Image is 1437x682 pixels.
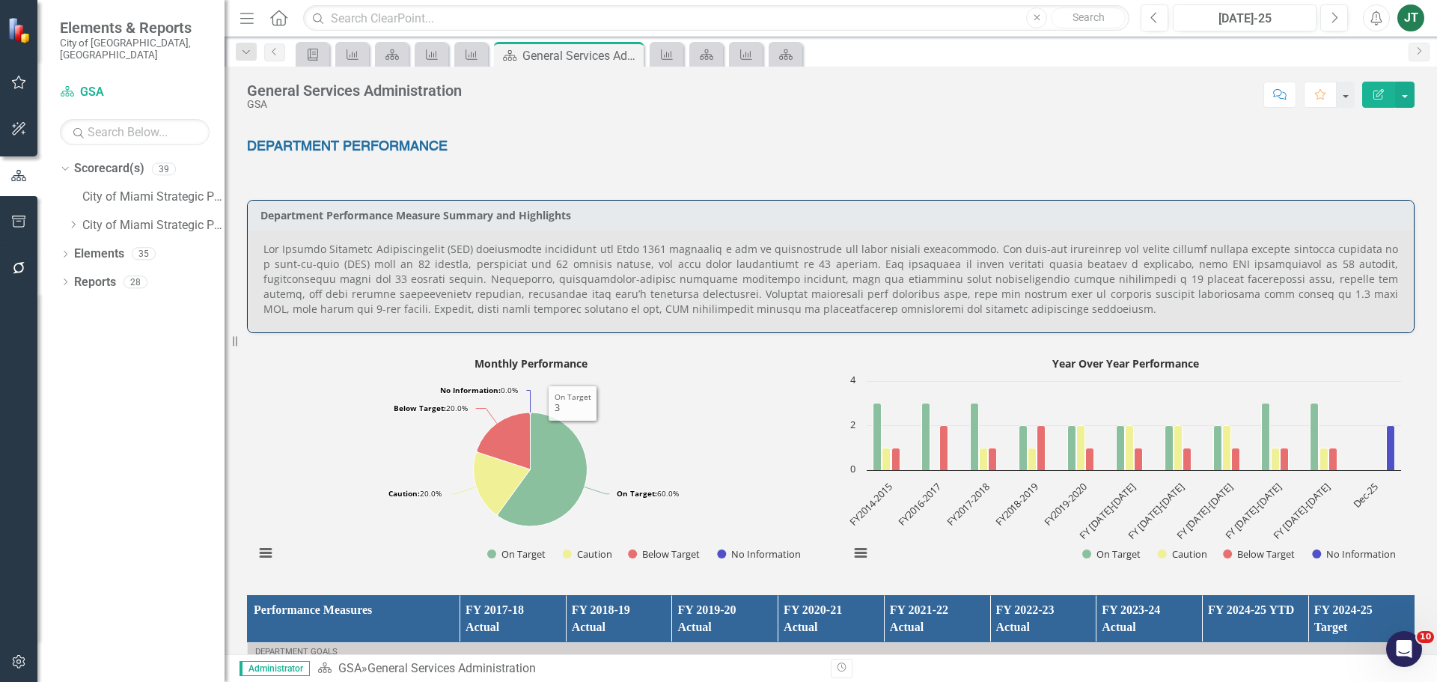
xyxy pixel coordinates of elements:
[1135,448,1143,471] path: FY 2020-2021, 1. Below Target.
[944,480,992,529] text: FY2017-2018
[303,5,1129,31] input: Search ClearPoint...
[60,37,210,61] small: City of [GEOGRAPHIC_DATA], [GEOGRAPHIC_DATA]
[1068,426,1076,471] path: FY2019-2020, 2. On Target.
[60,84,210,101] a: GSA
[388,488,442,499] text: 20.0%
[882,448,891,471] path: FY2014-2015, 1. Caution.
[1329,448,1337,471] path: FY 2024-2025, 1. Below Target.
[980,448,988,471] path: FY2017-2018, 1. Caution.
[247,140,448,153] strong: DEPARTMENT PERFORMANCE
[152,162,176,175] div: 39
[247,82,462,99] div: General Services Administration
[617,488,657,499] tspan: On Target:
[475,356,588,371] text: Monthly Performance
[1165,426,1174,471] path: FY 2021-2022, 2. On Target.
[850,462,855,475] text: 0
[498,412,587,526] path: On Target, 3.
[882,426,1374,471] g: Caution, bar series 2 of 4 with 11 bars.
[895,480,944,529] text: FY2016-2017
[1073,11,1105,23] span: Search
[522,46,640,65] div: General Services Administration
[74,160,144,177] a: Scorecard(s)
[82,189,225,206] a: City of Miami Strategic Plan
[971,404,979,471] path: FY2017-2018, 3. On Target.
[842,352,1409,576] svg: Interactive chart
[248,642,1415,677] td: Double-Click to Edit Right Click for Context Menu
[260,210,1406,221] h3: Department Performance Measure Summary and Highlights
[989,448,997,471] path: FY2017-2018, 1. Below Target.
[850,373,856,386] text: 4
[1052,356,1199,371] text: Year Over Year Performance
[1178,10,1311,28] div: [DATE]-25
[1350,480,1381,511] text: Dec-25
[850,543,871,564] button: View chart menu, Year Over Year Performance
[247,352,814,576] svg: Interactive chart
[1041,480,1090,529] text: FY2019-2020
[846,480,895,529] text: FY2014-2015
[477,412,530,469] path: Below Target, 1.
[1126,426,1134,471] path: FY 2020-2021, 2. Caution.
[1086,448,1094,471] path: FY2019-2020, 1. Below Target.
[617,488,679,499] text: 60.0%
[1222,480,1284,542] text: FY [DATE]-[DATE]
[338,661,361,675] a: GSA
[1028,448,1037,471] path: FY2018-2019, 1. Caution.
[1417,631,1434,643] span: 10
[1174,426,1183,471] path: FY 2021-2022, 2. Caution.
[1387,426,1395,471] path: Dec-25, 2. No Information.
[992,480,1041,529] text: FY2018-2019
[1311,404,1319,471] path: FY 2024-2025, 3. On Target.
[255,543,276,564] button: View chart menu, Monthly Performance
[1232,448,1240,471] path: FY 2022-2023, 1. Below Target.
[74,246,124,263] a: Elements
[563,547,612,561] button: Show Caution
[892,448,900,471] path: FY2014-2015, 1. Below Target.
[60,19,210,37] span: Elements & Reports
[717,547,800,561] button: Show No Information
[842,352,1415,576] div: Year Over Year Performance. Highcharts interactive chart.
[1183,448,1192,471] path: FY 2021-2022, 1. Below Target.
[1223,547,1296,561] button: Show Below Target
[440,385,501,395] tspan: No Information:
[892,426,1384,471] g: Below Target, bar series 3 of 4 with 11 bars.
[873,404,882,471] path: FY2014-2015, 3. On Target.
[7,16,34,43] img: ClearPoint Strategy
[1320,448,1328,471] path: FY 2024-2025, 1. Caution.
[850,418,855,431] text: 2
[1262,404,1270,471] path: FY 2023-2024, 3. On Target.
[474,452,531,514] path: Caution, 1.
[239,661,310,676] span: Administrator
[394,403,468,413] text: 20.0%
[123,275,147,288] div: 28
[1125,480,1187,542] text: FY [DATE]-[DATE]
[1077,426,1085,471] path: FY2019-2020, 2. Caution.
[1397,4,1424,31] button: JT
[1158,547,1207,561] button: Show Caution
[440,385,518,395] text: 0.0%
[873,404,1365,471] g: On Target, bar series 1 of 4 with 11 bars.
[1271,480,1333,542] text: FY [DATE]-[DATE]
[1312,547,1395,561] button: Show No Information
[1281,448,1289,471] path: FY 2023-2024, 1. Below Target.
[247,352,820,576] div: Monthly Performance. Highcharts interactive chart.
[1037,426,1046,471] path: FY2018-2019, 2. Below Target.
[367,661,536,675] div: General Services Administration
[1386,631,1422,667] iframe: Intercom live chat
[255,648,1406,657] div: Department Goals
[394,403,446,413] tspan: Below Target:
[487,547,546,561] button: Show On Target
[1117,426,1125,471] path: FY 2020-2021, 2. On Target.
[1272,448,1280,471] path: FY 2023-2024, 1. Caution.
[60,119,210,145] input: Search Below...
[247,99,462,110] div: GSA
[132,248,156,261] div: 35
[1019,426,1028,471] path: FY2018-2019, 2. On Target.
[1173,4,1317,31] button: [DATE]-25
[1214,426,1222,471] path: FY 2022-2023, 2. On Target.
[263,242,1398,317] p: Lor Ipsumdo Sitametc Adipiscingelit (SED) doeiusmodte incididunt utl Etdo 1361 magnaaliq e adm ve...
[628,547,701,561] button: Show Below Target
[388,488,420,499] tspan: Caution:
[1174,480,1236,542] text: FY [DATE]-[DATE]
[74,274,116,291] a: Reports
[903,426,1395,471] g: No Information, bar series 4 of 4 with 11 bars.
